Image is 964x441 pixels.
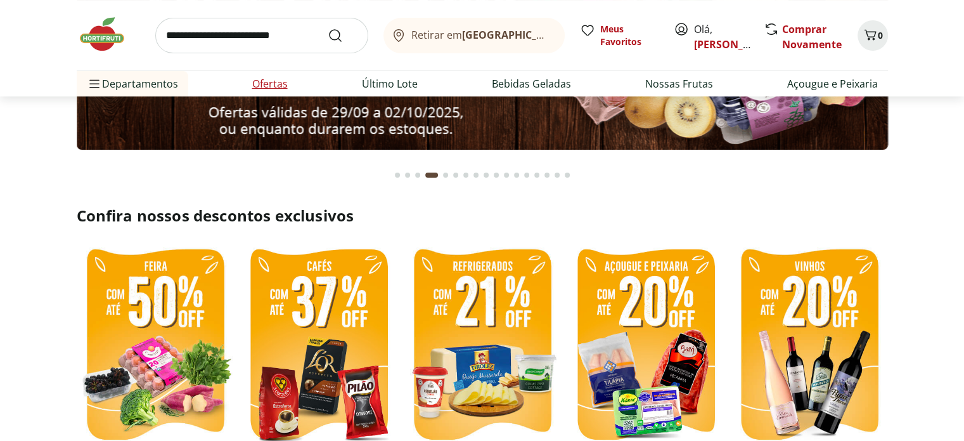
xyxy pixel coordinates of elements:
[77,206,888,226] h2: Confira nossos descontos exclusivos
[878,29,883,41] span: 0
[694,22,750,52] span: Olá,
[155,18,368,53] input: search
[462,28,676,42] b: [GEOGRAPHIC_DATA]/[GEOGRAPHIC_DATA]
[522,160,532,190] button: Go to page 13 from fs-carousel
[562,160,572,190] button: Go to page 17 from fs-carousel
[501,160,511,190] button: Go to page 11 from fs-carousel
[481,160,491,190] button: Go to page 9 from fs-carousel
[77,15,140,53] img: Hortifruti
[402,160,413,190] button: Go to page 2 from fs-carousel
[600,23,659,48] span: Meus Favoritos
[252,76,288,91] a: Ofertas
[858,20,888,51] button: Carrinho
[411,29,551,41] span: Retirar em
[383,18,565,53] button: Retirar em[GEOGRAPHIC_DATA]/[GEOGRAPHIC_DATA]
[461,160,471,190] button: Go to page 7 from fs-carousel
[451,160,461,190] button: Go to page 6 from fs-carousel
[328,28,358,43] button: Submit Search
[787,76,878,91] a: Açougue e Peixaria
[471,160,481,190] button: Go to page 8 from fs-carousel
[694,37,776,51] a: [PERSON_NAME]
[87,69,102,99] button: Menu
[362,76,418,91] a: Último Lote
[413,160,423,190] button: Go to page 3 from fs-carousel
[782,22,842,51] a: Comprar Novamente
[580,23,659,48] a: Meus Favoritos
[392,160,402,190] button: Go to page 1 from fs-carousel
[645,76,713,91] a: Nossas Frutas
[491,160,501,190] button: Go to page 10 from fs-carousel
[552,160,562,190] button: Go to page 16 from fs-carousel
[511,160,522,190] button: Go to page 12 from fs-carousel
[423,160,440,190] button: Current page from fs-carousel
[440,160,451,190] button: Go to page 5 from fs-carousel
[87,69,178,99] span: Departamentos
[542,160,552,190] button: Go to page 15 from fs-carousel
[532,160,542,190] button: Go to page 14 from fs-carousel
[492,76,571,91] a: Bebidas Geladas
